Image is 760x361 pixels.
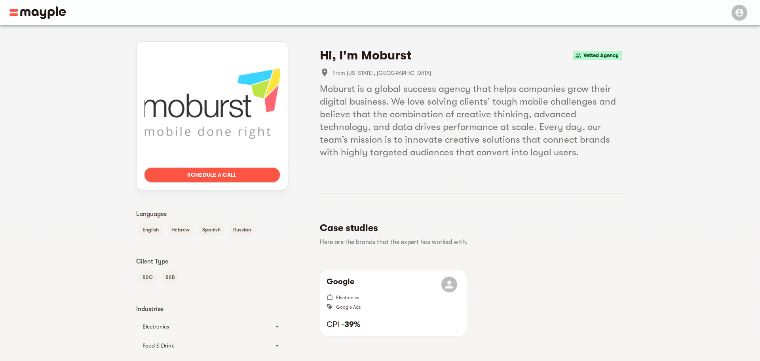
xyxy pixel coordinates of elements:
h6: CPI [327,319,460,330]
strong: 39% [341,320,360,329]
span: Russian [228,225,256,235]
img: Main logo [9,6,66,19]
span: Spanish [198,225,225,235]
h4: Hi, I'm Moburst [320,48,412,63]
span: B2C [138,273,158,282]
span: Schedule a call [151,170,274,180]
button: GoogleElectronicsGoogle AdsCPI -39% [320,270,467,336]
span: Vetted Agency [580,51,622,60]
div: Electronics [142,322,268,331]
div: Electronics [136,317,288,336]
span: English [138,225,163,235]
p: Industries [136,304,288,314]
span: From [US_STATE], [GEOGRAPHIC_DATA] [332,68,624,78]
div: Food & Drink [142,341,268,350]
button: Schedule a call [144,168,280,182]
h5: Case studies [320,222,617,234]
span: Menu [727,9,750,15]
p: Here are the brands that the expert has worked with. [320,237,617,247]
h6: Google [327,277,354,292]
div: Food & Drink [136,336,288,355]
span: Hebrew [167,225,194,235]
span: - [341,320,344,329]
span: B2B [161,273,180,282]
span: Electronics [336,295,359,300]
p: Client Type [136,257,288,266]
span: Google Ads [336,304,361,310]
p: Languages [136,209,288,219]
h5: Moburst is a global success agency that helps companies grow their digital business. We love solv... [320,82,624,159]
